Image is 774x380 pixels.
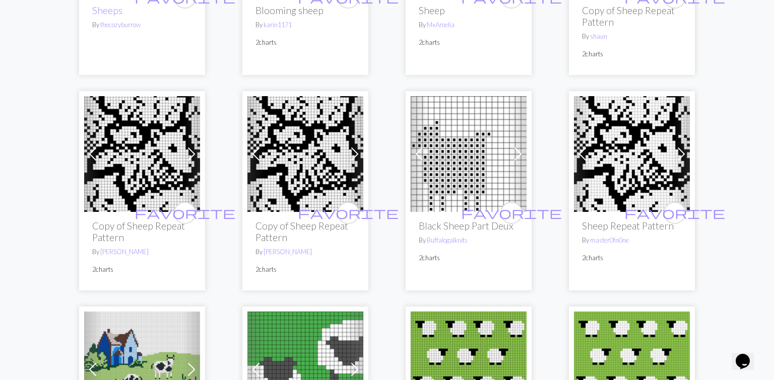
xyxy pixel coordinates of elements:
span: favorite [461,205,562,220]
a: [PERSON_NAME] [264,248,312,256]
h2: Sheep Repeat Pattern [582,220,682,232]
img: Sheep Repeat Pattern Iris Bishop [574,96,690,212]
p: By [582,32,682,41]
p: By [582,236,682,245]
a: [PERSON_NAME] [100,248,149,256]
h2: Blooming sheep [255,5,355,16]
p: 2 charts [255,265,355,274]
h2: Copy of Sheep Repeat Pattern [582,5,682,28]
p: By [255,247,355,257]
p: 2 charts [582,49,682,59]
a: Sheeps [92,5,122,16]
h2: Black Sheep Part Deux [419,220,519,232]
a: sheep [411,363,527,373]
p: 2 charts [582,253,682,263]
p: By [419,236,519,245]
a: Sheep Repeat Pattern Iris Bishop [574,148,690,158]
span: favorite [298,205,399,220]
a: Sheep Repeat Pattern Iris Bishop [84,148,200,158]
i: favourite [135,203,235,223]
button: favourite [337,202,359,224]
a: Buffalogalknits [427,236,468,244]
p: 2 charts [419,38,519,47]
a: sheep farm [84,363,200,373]
a: Black Sheep Part Deux [411,148,527,158]
i: favourite [461,203,562,223]
iframe: chat widget [732,340,764,370]
p: 2 charts [92,265,192,274]
h2: Copy of Sheep Repeat Pattern [255,220,355,243]
a: karin1171 [264,21,292,29]
span: favorite [624,205,725,220]
a: Sheep Repeat Pattern Iris Bishop [247,148,363,158]
i: favourite [298,203,399,223]
button: favourite [500,202,523,224]
p: By [92,247,192,257]
button: favourite [174,202,196,224]
i: favourite [624,203,725,223]
p: 2 charts [419,253,519,263]
img: Sheep Repeat Pattern Iris Bishop [84,96,200,212]
a: shaun [590,32,607,40]
img: Black Sheep Part Deux [411,96,527,212]
span: favorite [135,205,235,220]
p: By [419,20,519,30]
a: master0fn0ne [590,236,629,244]
button: favourite [664,202,686,224]
a: MxAmelia [427,21,455,29]
p: By [92,20,192,30]
a: sheep [247,363,363,373]
a: thecozyburrow [100,21,141,29]
p: 2 charts [255,38,355,47]
img: Sheep Repeat Pattern Iris Bishop [247,96,363,212]
p: By [255,20,355,30]
h2: Sheep [419,5,519,16]
a: sheep [574,363,690,373]
h2: Copy of Sheep Repeat Pattern [92,220,192,243]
